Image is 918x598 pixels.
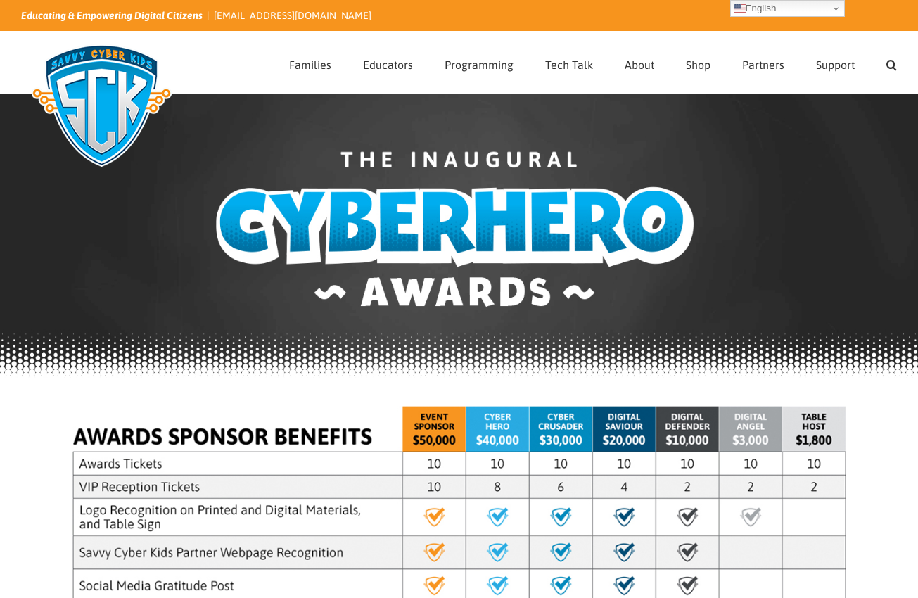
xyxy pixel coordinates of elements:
[289,32,331,94] a: Families
[545,59,593,70] span: Tech Talk
[445,59,514,70] span: Programming
[816,59,855,70] span: Support
[625,59,654,70] span: About
[289,32,897,94] nav: Main Menu
[289,59,331,70] span: Families
[816,32,855,94] a: Support
[363,32,413,94] a: Educators
[445,32,514,94] a: Programming
[625,32,654,94] a: About
[21,10,203,21] i: Educating & Empowering Digital Citizens
[686,59,710,70] span: Shop
[214,10,371,21] a: [EMAIL_ADDRESS][DOMAIN_NAME]
[545,32,593,94] a: Tech Talk
[742,32,784,94] a: Partners
[734,3,746,14] img: en
[742,59,784,70] span: Partners
[363,59,413,70] span: Educators
[886,32,897,94] a: Search
[686,32,710,94] a: Shop
[21,35,182,176] img: Savvy Cyber Kids Logo
[72,405,846,416] a: SCK-Awards-Prospectus-chart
